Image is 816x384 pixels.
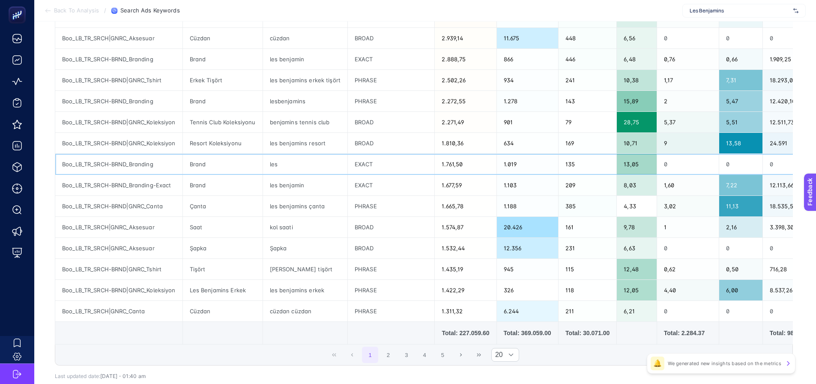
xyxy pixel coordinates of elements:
div: 169 [559,133,616,153]
div: 0 [719,154,762,174]
div: Brand [183,175,263,195]
div: 79 [559,112,616,132]
div: BROAD [348,28,435,48]
div: 211 [559,301,616,321]
div: 7,22 [719,175,762,195]
div: 385 [559,196,616,216]
div: 448 [559,28,616,48]
div: PHRASE [348,280,435,300]
div: 1.435,19 [435,259,496,279]
span: Last updated date: [55,373,100,379]
div: 6,56 [617,28,656,48]
div: Total: 369.059.00 [504,329,552,337]
div: Boo_LB_TR_SRCH-BRND_Branding-Exact [55,175,182,195]
div: Tennis Club Koleksiyonu [183,112,263,132]
div: Tişört [183,259,263,279]
div: 2.888,75 [435,49,496,69]
span: / [104,7,106,14]
div: BROAD [348,217,435,237]
span: Search Ads Keywords [120,7,179,14]
div: 5,47 [719,91,762,111]
div: 1.761,50 [435,154,496,174]
div: 6,48 [617,49,656,69]
div: 0 [719,238,762,258]
div: cüzdan [263,28,347,48]
button: 5 [434,347,451,363]
div: [PERSON_NAME] tişört [263,259,347,279]
div: benjamins tennis club [263,112,347,132]
div: EXACT [348,49,435,69]
div: 0,76 [657,49,719,69]
div: Boo_LB_TR_SRCH-BRND|GNRC_Koleksiyon [55,280,182,300]
div: 901 [497,112,559,132]
div: 28,75 [617,112,656,132]
div: 1.422,29 [435,280,496,300]
div: 6,00 [719,280,762,300]
p: We generated new insights based on the metrics [668,360,781,367]
div: 13,05 [617,154,656,174]
div: les benjamins erkek tişört [263,70,347,90]
div: 326 [497,280,559,300]
div: 9 [657,133,719,153]
div: 1.103 [497,175,559,195]
div: 209 [559,175,616,195]
div: Total: 2.284.37 [664,329,712,337]
div: 11,13 [719,196,762,216]
div: BROAD [348,112,435,132]
div: 4,40 [657,280,719,300]
button: 2 [380,347,397,363]
div: 6,21 [617,301,656,321]
div: Saat [183,217,263,237]
div: Boo_LB_TR_SRCH|GNRC_Canta [55,301,182,321]
div: 5,51 [719,112,762,132]
div: Çanta [183,196,263,216]
div: cüzdan cüzdan [263,301,347,321]
div: Boo_LB_TR_SRCH-BRND|GNRC_Koleksiyon [55,133,182,153]
div: 161 [559,217,616,237]
div: PHRASE [348,196,435,216]
div: 15,89 [617,91,656,111]
div: Cüzdan [183,301,263,321]
div: 10,38 [617,70,656,90]
div: 12,48 [617,259,656,279]
div: Brand [183,154,263,174]
div: 0,50 [719,259,762,279]
div: 5,37 [657,112,719,132]
div: 6,63 [617,238,656,258]
div: 1,17 [657,70,719,90]
div: 231 [559,238,616,258]
div: Les Benjamins Erkek [183,280,263,300]
span: Feedback [5,3,33,9]
div: les benjamins erkek [263,280,347,300]
div: 12,05 [617,280,656,300]
div: 2.939,14 [435,28,496,48]
div: lesbenjamins [263,91,347,111]
div: PHRASE [348,70,435,90]
div: 6.244 [497,301,559,321]
div: Boo_LB_TR_SRCH-BRND|GNRC_Canta [55,196,182,216]
div: Boo_LB_TR_SRCH-BRND|GNRC_Tshirt [55,259,182,279]
div: Boo_LB_TR_SRCH-BRND_Branding [55,49,182,69]
div: BROAD [348,133,435,153]
div: 1.574,87 [435,217,496,237]
div: 0 [657,154,719,174]
div: 0,66 [719,49,762,69]
div: Cüzdan [183,28,263,48]
div: les benjamins çanta [263,196,347,216]
div: 0 [657,301,719,321]
div: 1.311,32 [435,301,496,321]
div: les benjamin [263,49,347,69]
div: 0 [657,28,719,48]
div: Boo_LB_TR_SRCH|GNRC_Aksesuar [55,238,182,258]
div: Erkek Tişört [183,70,263,90]
div: 945 [497,259,559,279]
div: 118 [559,280,616,300]
div: 866 [497,49,559,69]
button: Last Page [471,347,487,363]
div: 10,71 [617,133,656,153]
div: 634 [497,133,559,153]
div: Şapka [183,238,263,258]
div: 0 [719,28,762,48]
div: 2.502,26 [435,70,496,90]
div: 1.677,59 [435,175,496,195]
